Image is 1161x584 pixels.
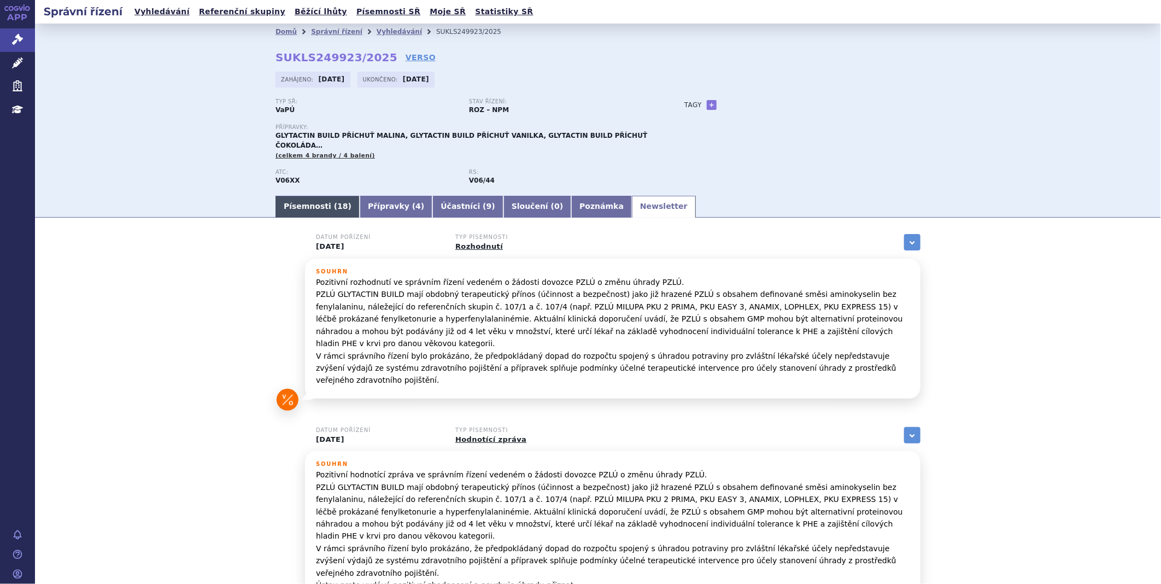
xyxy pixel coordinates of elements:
[469,98,652,105] p: Stav řízení:
[360,196,432,218] a: Přípravky (4)
[486,202,492,211] span: 9
[337,202,348,211] span: 18
[316,234,442,241] h3: Datum pořízení
[377,28,422,36] a: Vyhledávání
[196,4,289,19] a: Referenční skupiny
[632,196,696,218] a: Newsletter
[353,4,424,19] a: Písemnosti SŘ
[275,152,375,159] span: (celkem 4 brandy / 4 balení)
[455,435,526,443] a: Hodnotící zpráva
[275,169,458,176] p: ATC:
[316,276,910,387] p: Pozitivní rozhodnutí ve správním řízení vedeném o žádosti dovozce PZLÚ o změnu úhrady PZLÚ. PZLÚ ...
[904,427,920,443] a: zobrazit vše
[426,4,469,19] a: Moje SŘ
[316,268,910,275] h3: Souhrn
[319,75,345,83] strong: [DATE]
[554,202,560,211] span: 0
[311,28,362,36] a: Správní řízení
[316,461,910,468] h3: Souhrn
[904,234,920,250] a: zobrazit vše
[281,75,315,84] span: Zahájeno:
[275,132,647,149] span: GLYTACTIN BUILD PŘÍCHUŤ MALINA, GLYTACTIN BUILD PŘÍCHUŤ VANILKA, GLYTACTIN BUILD PŘÍCHUŤ ČOKOLÁDA…
[707,100,717,110] a: +
[363,75,400,84] span: Ukončeno:
[275,28,297,36] a: Domů
[275,196,360,218] a: Písemnosti (18)
[403,75,429,83] strong: [DATE]
[275,98,458,105] p: Typ SŘ:
[469,177,495,184] strong: definované směsi aminokyselin a glykomakropeptidu s nízkým obsahem fenylalaninu (dávkované formy ...
[406,52,436,63] a: VERSO
[432,196,503,218] a: Účastníci (9)
[469,106,509,114] strong: ROZ – NPM
[455,427,581,434] h3: Typ písemnosti
[316,427,442,434] h3: Datum pořízení
[131,4,193,19] a: Vyhledávání
[275,51,397,64] strong: SUKLS249923/2025
[316,242,442,251] p: [DATE]
[469,169,652,176] p: RS:
[472,4,536,19] a: Statistiky SŘ
[316,435,442,444] p: [DATE]
[436,24,515,40] li: SUKLS249923/2025
[455,234,581,241] h3: Typ písemnosti
[503,196,571,218] a: Sloučení (0)
[275,177,300,184] strong: POTRAVINY PRO ZVLÁŠTNÍ LÉKAŘSKÉ ÚČELY (PZLÚ) (ČESKÁ ATC SKUPINA)
[275,106,295,114] strong: VaPÚ
[291,4,350,19] a: Běžící lhůty
[35,4,131,19] h2: Správní řízení
[455,242,503,250] a: Rozhodnutí
[415,202,421,211] span: 4
[275,124,662,131] p: Přípravky:
[571,196,632,218] a: Poznámka
[684,98,702,112] h3: Tagy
